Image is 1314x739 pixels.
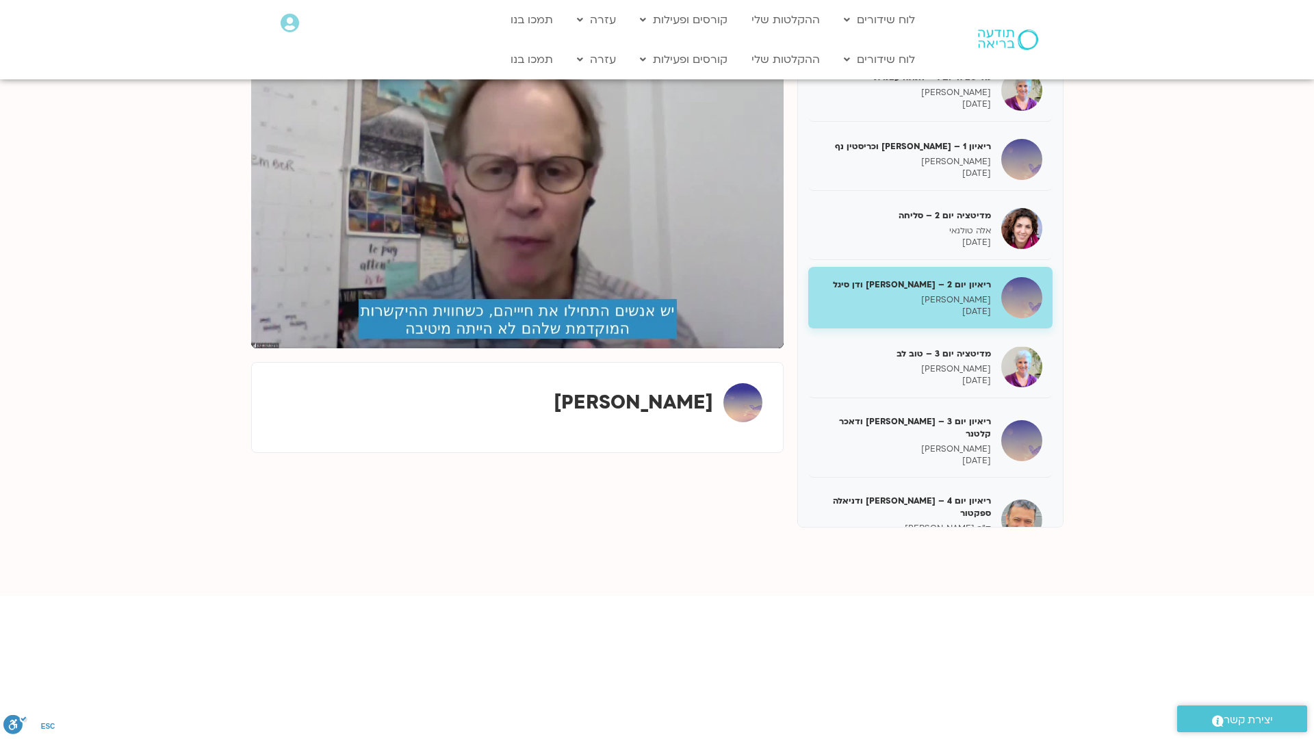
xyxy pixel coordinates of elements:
[819,225,991,237] p: אלה טולנאי
[819,306,991,317] p: [DATE]
[819,495,991,519] h5: ריאיון יום 4 – [PERSON_NAME] ודניאלה ספקטור
[633,47,734,73] a: קורסים ופעילות
[570,7,623,33] a: עזרה
[1224,711,1273,729] span: יצירת קשר
[1001,208,1042,249] img: מדיטציה יום 2 – סליחה
[504,47,560,73] a: תמכו בנו
[819,455,991,467] p: [DATE]
[837,47,922,73] a: לוח שידורים
[819,140,991,153] h5: ריאיון 1 – [PERSON_NAME] וכריסטין נף
[819,99,991,110] p: [DATE]
[504,7,560,33] a: תמכו בנו
[819,375,991,387] p: [DATE]
[745,7,827,33] a: ההקלטות שלי
[819,363,991,375] p: [PERSON_NAME]
[837,7,922,33] a: לוח שידורים
[570,47,623,73] a: עזרה
[819,523,991,534] p: ד"ר [PERSON_NAME]
[554,389,713,415] strong: [PERSON_NAME]
[1001,139,1042,180] img: ריאיון 1 – טארה בראך וכריסטין נף
[745,47,827,73] a: ההקלטות שלי
[1001,500,1042,541] img: ריאיון יום 4 – אסף סטי אל-בר ודניאלה ספקטור
[819,237,991,248] p: [DATE]
[1177,705,1307,732] a: יצירת קשר
[1001,420,1042,461] img: ריאיון יום 3 – טארה בראך ודאכר קלטנר
[819,415,991,440] h5: ריאיון יום 3 – [PERSON_NAME] ודאכר קלטנר
[819,348,991,360] h5: מדיטציה יום 3 – טוב לב
[819,443,991,455] p: [PERSON_NAME]
[978,29,1038,50] img: תודעה בריאה
[819,168,991,179] p: [DATE]
[819,209,991,222] h5: מדיטציה יום 2 – סליחה
[819,278,991,291] h5: ריאיון יום 2 – [PERSON_NAME] ודן סיגל
[633,7,734,33] a: קורסים ופעילות
[723,383,762,422] img: טארה בראך
[1001,277,1042,318] img: ריאיון יום 2 – טארה בראך ודן סיגל
[819,87,991,99] p: [PERSON_NAME]
[819,294,991,306] p: [PERSON_NAME]
[1001,70,1042,111] img: מדיטציה יום 1 – חמלה עצמית
[1001,346,1042,387] img: מדיטציה יום 3 – טוב לב
[819,156,991,168] p: [PERSON_NAME]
